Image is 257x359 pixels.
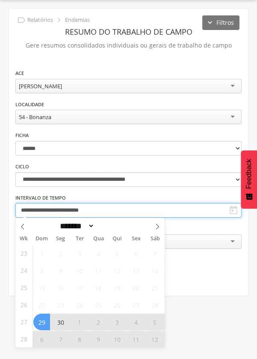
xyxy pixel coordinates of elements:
[15,194,66,201] label: Intervalo de Tempo
[109,279,125,296] span: Junho 19, 2025
[21,279,27,296] span: 25
[33,331,50,347] span: Julho 6, 2025
[19,82,62,90] div: [PERSON_NAME]
[27,17,53,24] p: Relatórios
[108,236,127,242] span: Qui
[15,101,44,108] label: Localidade
[54,15,64,25] i: 
[146,314,163,330] span: Julho 5, 2025
[52,245,69,262] span: Junho 2, 2025
[127,279,144,296] span: Junho 20, 2025
[71,296,88,313] span: Junho 24, 2025
[127,314,144,330] span: Julho 4, 2025
[127,331,144,347] span: Julho 11, 2025
[90,296,106,313] span: Junho 25, 2025
[90,262,106,279] span: Junho 11, 2025
[228,205,239,215] i: 
[127,296,144,313] span: Junho 27, 2025
[15,132,29,139] label: Ficha
[146,236,165,242] span: Sáb
[33,314,50,330] span: Junho 29, 2025
[21,331,27,347] span: 28
[21,262,27,279] span: 24
[33,262,50,279] span: Junho 8, 2025
[146,296,163,313] span: Junho 28, 2025
[245,159,253,189] span: Feedback
[15,233,32,245] span: Wk
[109,262,125,279] span: Junho 12, 2025
[52,314,69,330] span: Junho 30, 2025
[15,39,242,51] p: Gere resumos consolidados individuais ou gerais de trabalho de campo
[15,163,29,170] label: Ciclo
[109,245,125,262] span: Junho 5, 2025
[127,236,145,242] span: Sex
[71,314,88,330] span: Julho 1, 2025
[51,236,70,242] span: Seg
[71,279,88,296] span: Junho 17, 2025
[90,314,106,330] span: Julho 2, 2025
[90,279,106,296] span: Junho 18, 2025
[17,15,26,25] i: 
[32,236,51,242] span: Dom
[109,331,125,347] span: Julho 10, 2025
[52,279,69,296] span: Junho 16, 2025
[127,262,144,279] span: Junho 13, 2025
[21,296,27,313] span: 26
[52,296,69,313] span: Junho 23, 2025
[33,296,50,313] span: Junho 22, 2025
[71,331,88,347] span: Julho 8, 2025
[71,245,88,262] span: Junho 3, 2025
[202,15,239,30] button: Filtros
[90,331,106,347] span: Julho 9, 2025
[146,262,163,279] span: Junho 14, 2025
[109,314,125,330] span: Julho 3, 2025
[241,150,257,209] button: Feedback - Mostrar pesquisa
[57,221,95,230] select: Month
[146,245,163,262] span: Junho 7, 2025
[21,245,27,262] span: 23
[146,279,163,296] span: Junho 21, 2025
[52,331,69,347] span: Julho 7, 2025
[127,245,144,262] span: Junho 6, 2025
[33,245,50,262] span: Junho 1, 2025
[15,70,24,77] label: ACE
[70,236,89,242] span: Ter
[65,17,90,24] p: Endemias
[89,236,108,242] span: Qua
[19,113,51,121] div: 54 - Bonanza
[109,296,125,313] span: Junho 26, 2025
[95,221,123,230] input: Year
[52,262,69,279] span: Junho 9, 2025
[71,262,88,279] span: Junho 10, 2025
[146,331,163,347] span: Julho 12, 2025
[15,24,242,39] header: Resumo do Trabalho de Campo
[33,279,50,296] span: Junho 15, 2025
[21,314,27,330] span: 27
[90,245,106,262] span: Junho 4, 2025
